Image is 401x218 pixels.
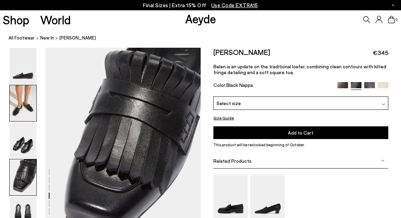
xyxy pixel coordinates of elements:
img: svg%3E [382,103,385,106]
p: Belen is an update on the traditional loafer, combining clean contours with kilted fringe detaili... [213,64,388,75]
button: Add to Cart [213,126,388,139]
img: Belen Tassel Loafers - Image 3 [10,122,36,158]
img: Belen Tassel Loafers - Image 2 [10,85,36,121]
img: Belen Tassel Loafers - Image 4 [10,159,36,195]
span: Select size [216,100,241,107]
a: Shop [3,14,29,26]
span: [PERSON_NAME] [59,34,96,42]
span: Black Nappa [226,82,253,88]
a: New In [40,34,54,42]
span: €345 [373,48,388,57]
a: World [40,14,71,26]
p: Final Sizes | Extra 15% Off [143,1,258,10]
h2: [PERSON_NAME] [213,48,270,56]
span: Navigate to /collections/ss25-final-sizes [211,2,258,8]
a: 0 [388,16,395,23]
span: Related Products [213,158,252,164]
button: Size Guide [213,114,234,122]
a: Aeyde [185,11,216,26]
nav: breadcrumb [9,29,401,48]
div: Color: [213,82,332,90]
span: Add to Cart [288,129,313,135]
img: Belen Tassel Loafers - Image 1 [10,48,36,84]
img: svg%3E [381,159,385,162]
span: New In [40,35,54,41]
a: All Footwear [9,34,35,42]
p: This product will be restocked beginning of October. [213,141,388,148]
span: 0 [395,18,398,22]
